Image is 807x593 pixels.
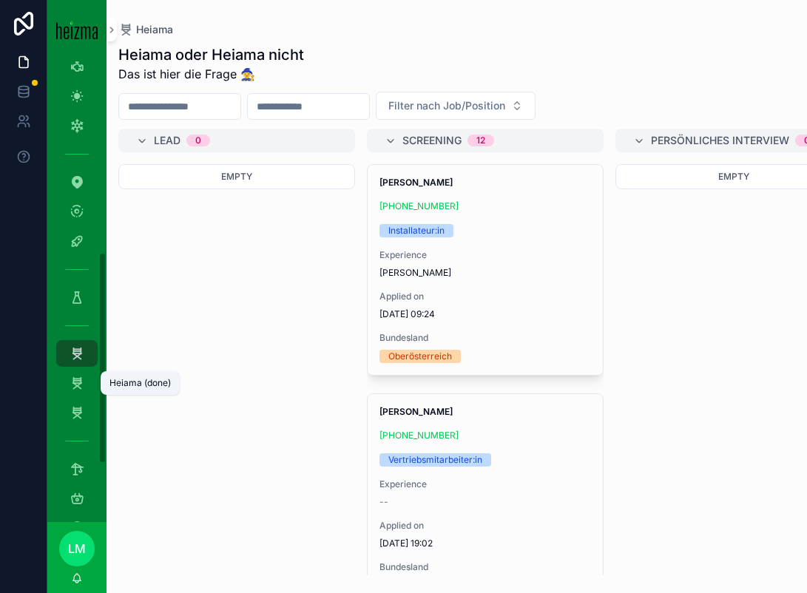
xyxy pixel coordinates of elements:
div: scrollable content [47,59,107,522]
div: Heiama (done) [109,377,171,389]
span: [DATE] 09:24 [379,308,591,320]
span: Screening [402,133,462,148]
span: Applied on [379,520,591,532]
span: Lead [154,133,180,148]
span: Filter nach Job/Position [388,98,505,113]
span: Bundesland [379,332,591,344]
strong: [PERSON_NAME] [379,406,453,417]
span: Applied on [379,291,591,302]
span: Experience [379,478,591,490]
a: [PHONE_NUMBER] [379,430,459,441]
span: Persönliches Interview [651,133,789,148]
img: App logo [56,20,98,39]
div: 12 [476,135,485,146]
span: Bundesland [379,561,591,573]
span: [PERSON_NAME] [379,267,591,279]
span: [DATE] 19:02 [379,538,591,549]
span: LM [68,540,86,558]
a: [PERSON_NAME][PHONE_NUMBER]Installateur:inExperience[PERSON_NAME]Applied on[DATE] 09:24Bundesland... [367,164,604,376]
a: Heiama [118,22,173,37]
button: Select Button [376,92,536,120]
div: Vertriebsmitarbeiter:in [388,453,482,467]
span: -- [379,496,388,508]
span: Empty [718,171,749,182]
div: Installateur:in [388,224,445,237]
span: Heiama [136,22,173,37]
strong: [PERSON_NAME] [379,177,453,188]
div: Oberösterreich [388,350,452,363]
span: Empty [221,171,252,182]
span: Das ist hier die Frage 🧙‍ [118,65,304,83]
h1: Heiama oder Heiama nicht [118,44,304,65]
span: Experience [379,249,591,261]
div: 0 [195,135,201,146]
a: [PHONE_NUMBER] [379,200,459,212]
